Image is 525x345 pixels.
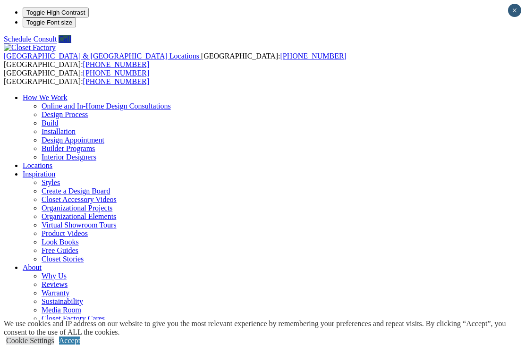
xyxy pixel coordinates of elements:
div: We use cookies and IP address on our website to give you the most relevant experience by remember... [4,320,525,337]
a: Organizational Elements [42,212,116,220]
span: [GEOGRAPHIC_DATA]: [GEOGRAPHIC_DATA]: [4,52,347,68]
a: Accept [59,337,80,345]
a: Design Appointment [42,136,104,144]
button: Close [508,4,521,17]
a: Create a Design Board [42,187,110,195]
a: Reviews [42,280,68,288]
a: [PHONE_NUMBER] [83,60,149,68]
a: Build [42,119,59,127]
a: Look Books [42,238,79,246]
a: Media Room [42,306,81,314]
a: Inspiration [23,170,55,178]
a: Product Videos [42,229,88,237]
a: Design Process [42,110,88,118]
a: [PHONE_NUMBER] [280,52,346,60]
a: [PHONE_NUMBER] [83,77,149,85]
a: Closet Accessory Videos [42,195,117,203]
a: [PHONE_NUMBER] [83,69,149,77]
button: Toggle Font size [23,17,76,27]
a: Organizational Projects [42,204,112,212]
a: How We Work [23,93,68,101]
button: Toggle High Contrast [23,8,89,17]
a: Styles [42,178,60,186]
a: Schedule Consult [4,35,57,43]
a: About [23,263,42,271]
a: Virtual Showroom Tours [42,221,117,229]
a: Locations [23,161,52,169]
a: Why Us [42,272,67,280]
span: [GEOGRAPHIC_DATA]: [GEOGRAPHIC_DATA]: [4,69,149,85]
a: [GEOGRAPHIC_DATA] & [GEOGRAPHIC_DATA] Locations [4,52,201,60]
a: Interior Designers [42,153,96,161]
span: Toggle Font size [26,19,72,26]
span: [GEOGRAPHIC_DATA] & [GEOGRAPHIC_DATA] Locations [4,52,199,60]
a: Cookie Settings [6,337,54,345]
a: Call [59,35,71,43]
a: Sustainability [42,297,83,305]
a: Installation [42,127,76,135]
a: Warranty [42,289,69,297]
a: Free Guides [42,246,78,254]
a: Closet Stories [42,255,84,263]
img: Closet Factory [4,43,56,52]
a: Closet Factory Cares [42,314,105,322]
a: Builder Programs [42,144,95,152]
a: Online and In-Home Design Consultations [42,102,171,110]
span: Toggle High Contrast [26,9,85,16]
